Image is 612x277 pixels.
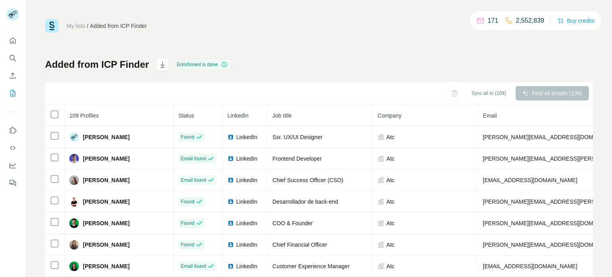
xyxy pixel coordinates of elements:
[6,69,19,83] button: Enrich CSV
[69,132,79,142] img: Avatar
[6,51,19,65] button: Search
[69,154,79,163] img: Avatar
[516,16,544,26] p: 2,552,839
[175,60,230,69] div: Enrichment is done
[273,155,322,162] span: Frontend Developer
[83,176,129,184] span: [PERSON_NAME]
[386,241,394,249] span: Atc
[236,241,257,249] span: LinkedIn
[378,112,402,119] span: Company
[6,158,19,173] button: Dashboard
[181,263,206,270] span: Email found
[6,86,19,100] button: My lists
[69,240,79,249] img: Avatar
[386,176,394,184] span: Atc
[386,133,394,141] span: Atc
[69,175,79,185] img: Avatar
[386,219,394,227] span: Atc
[6,176,19,190] button: Feedback
[228,242,234,248] img: LinkedIn logo
[83,219,129,227] span: [PERSON_NAME]
[83,262,129,270] span: [PERSON_NAME]
[236,198,257,206] span: LinkedIn
[228,112,249,119] span: LinkedIn
[90,22,147,30] div: Added from ICP Finder
[6,141,19,155] button: Use Surfe API
[178,112,194,119] span: Status
[181,134,194,141] span: Found
[181,220,194,227] span: Found
[6,33,19,48] button: Quick start
[386,155,394,163] span: Atc
[236,133,257,141] span: LinkedIn
[69,218,79,228] img: Avatar
[236,219,257,227] span: LinkedIn
[273,198,338,205] span: Desarrollador de back-end
[483,263,577,269] span: [EMAIL_ADDRESS][DOMAIN_NAME]
[181,198,194,205] span: Found
[471,90,506,97] span: Sync all to (109)
[273,177,343,183] span: Chief Success Officer (CSO)
[483,112,497,119] span: Email
[236,262,257,270] span: LinkedIn
[228,263,234,269] img: LinkedIn logo
[69,197,79,206] img: Avatar
[83,241,129,249] span: [PERSON_NAME]
[488,16,498,26] p: 171
[273,112,292,119] span: Job title
[181,177,206,184] span: Email found
[228,134,234,140] img: LinkedIn logo
[45,58,149,71] h1: Added from ICP Finder
[273,134,322,140] span: Ssr. UX/UI Designer
[386,262,394,270] span: Atc
[6,123,19,138] button: Use Surfe on LinkedIn
[181,155,206,162] span: Email found
[466,87,512,99] button: Sync all to (109)
[236,176,257,184] span: LinkedIn
[386,198,394,206] span: Atc
[228,177,234,183] img: LinkedIn logo
[557,15,594,26] button: Buy credits
[228,220,234,226] img: LinkedIn logo
[273,220,313,226] span: COO & Founder
[228,155,234,162] img: LinkedIn logo
[236,155,257,163] span: LinkedIn
[83,198,129,206] span: [PERSON_NAME]
[83,133,129,141] span: [PERSON_NAME]
[69,112,99,119] span: 109 Profiles
[69,261,79,271] img: Avatar
[273,263,350,269] span: Customer Experience Manager
[483,177,577,183] span: [EMAIL_ADDRESS][DOMAIN_NAME]
[273,242,327,248] span: Chief Financial Officer
[181,241,194,248] span: Found
[87,22,88,30] li: /
[228,198,234,205] img: LinkedIn logo
[83,155,129,163] span: [PERSON_NAME]
[45,19,59,33] img: Surfe Logo
[67,23,85,29] a: My lists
